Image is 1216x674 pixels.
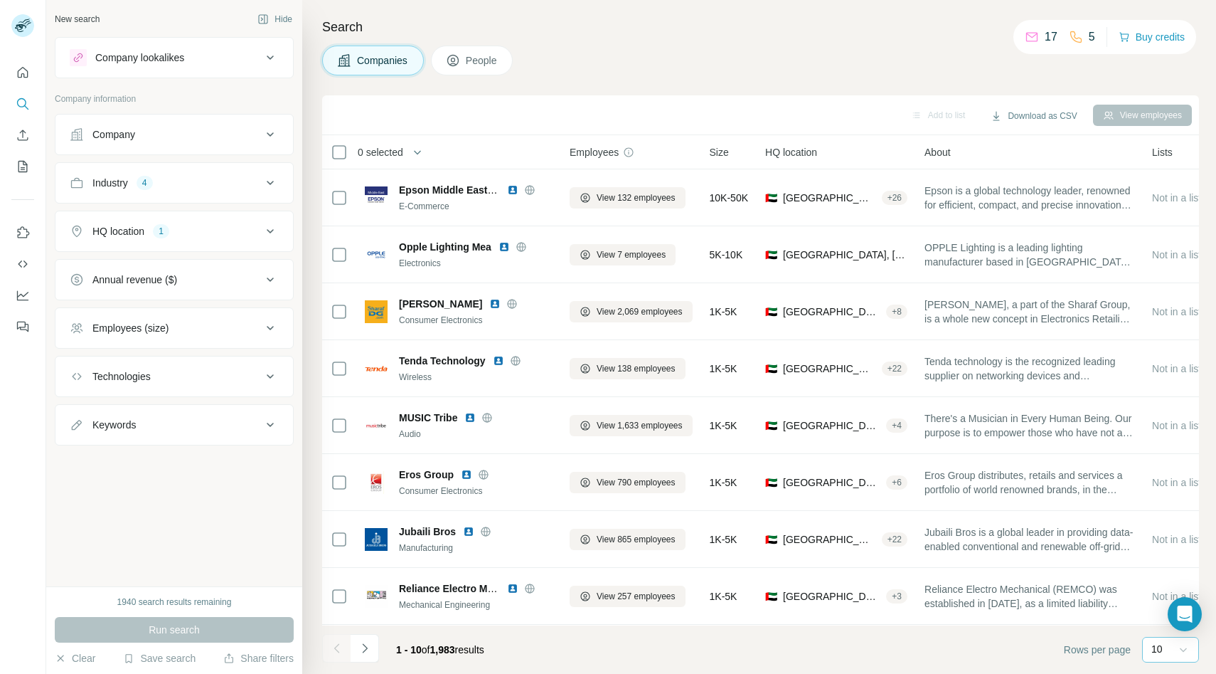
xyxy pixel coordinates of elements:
[399,411,457,425] span: MUSIC Tribe
[92,418,136,432] div: Keywords
[55,117,293,152] button: Company
[924,411,1135,440] span: There's a Musician in Every Human Being. Our purpose is to empower those who have not and cannot....
[710,191,748,205] span: 10K-50K
[95,51,184,65] div: Company lookalikes
[247,9,302,30] button: Hide
[1152,420,1201,431] span: Not in a list
[55,93,294,105] p: Company information
[1152,145,1173,159] span: Lists
[92,176,128,190] div: Industry
[882,362,907,375] div: + 22
[597,248,666,261] span: View 7 employees
[365,357,388,380] img: Logo of Tenda Technology
[710,418,737,433] span: 1K-5K
[1152,249,1201,260] span: Not in a list
[570,358,686,379] button: View 138 employees
[55,311,293,345] button: Employees (size)
[783,362,876,376] span: [GEOGRAPHIC_DATA], [GEOGRAPHIC_DATA]
[783,532,876,547] span: [GEOGRAPHIC_DATA], [GEOGRAPHIC_DATA]
[507,184,518,196] img: LinkedIn logo
[365,186,388,209] img: Logo of Epson Middle East FZCO
[422,644,430,655] span: of
[55,13,100,26] div: New search
[1119,27,1185,47] button: Buy credits
[396,644,484,655] span: results
[924,297,1135,326] span: [PERSON_NAME], a part of the Sharaf Group, is a whole new concept in Electronics Retailing concei...
[570,244,676,265] button: View 7 employees
[11,154,34,179] button: My lists
[570,301,693,322] button: View 2,069 employees
[430,644,455,655] span: 1,983
[223,651,294,665] button: Share filters
[783,475,880,490] span: [GEOGRAPHIC_DATA], [GEOGRAPHIC_DATA]
[570,415,693,436] button: View 1,633 employees
[322,17,1199,37] h4: Search
[783,305,880,319] span: [GEOGRAPHIC_DATA], [GEOGRAPHIC_DATA]
[765,305,777,319] span: 🇦🇪
[365,528,388,551] img: Logo of Jubaili Bros
[882,191,907,204] div: + 26
[92,273,177,287] div: Annual revenue ($)
[55,408,293,442] button: Keywords
[365,300,388,323] img: Logo of Sharaf DG
[710,362,737,376] span: 1K-5K
[55,166,293,200] button: Industry4
[92,321,169,335] div: Employees (size)
[886,305,907,318] div: + 8
[11,122,34,148] button: Enrich CSV
[11,60,34,85] button: Quick start
[399,428,553,441] div: Audio
[710,532,737,547] span: 1K-5K
[597,590,676,603] span: View 257 employees
[11,91,34,117] button: Search
[710,475,737,490] span: 1K-5K
[882,533,907,546] div: + 22
[597,362,676,375] span: View 138 employees
[924,354,1135,383] span: Tenda technology is the recognized leading supplier on networking devices and equipment's. [PERSO...
[765,145,817,159] span: HQ location
[463,526,474,537] img: LinkedIn logo
[466,53,498,68] span: People
[710,305,737,319] span: 1K-5K
[11,220,34,246] button: Use Surfe on LinkedIn
[710,145,729,159] span: Size
[92,127,135,142] div: Company
[924,525,1135,554] span: Jubaili Bros is a global leader in providing data-enabled conventional and renewable off-grid pow...
[1151,642,1163,656] p: 10
[570,145,619,159] span: Employees
[765,362,777,376] span: 🇦🇪
[399,297,482,311] span: [PERSON_NAME]
[498,241,510,253] img: LinkedIn logo
[783,589,880,604] span: [GEOGRAPHIC_DATA], [GEOGRAPHIC_DATA]
[357,53,409,68] span: Companies
[399,184,517,196] span: Epson Middle East FZCO
[55,359,293,394] button: Technologies
[981,105,1087,127] button: Download as CSV
[489,298,501,310] img: LinkedIn logo
[783,248,907,262] span: [GEOGRAPHIC_DATA], [GEOGRAPHIC_DATA]
[765,248,777,262] span: 🇦🇪
[55,651,95,665] button: Clear
[1152,363,1201,374] span: Not in a list
[1152,534,1201,545] span: Not in a list
[570,472,686,493] button: View 790 employees
[123,651,196,665] button: Save search
[765,589,777,604] span: 🇦🇪
[399,314,553,327] div: Consumer Electronics
[597,419,683,432] span: View 1,633 employees
[765,418,777,433] span: 🇦🇪
[507,583,518,594] img: LinkedIn logo
[570,187,686,209] button: View 132 employees
[886,419,907,432] div: + 4
[783,191,876,205] span: [GEOGRAPHIC_DATA], [GEOGRAPHIC_DATA]
[399,583,679,594] span: Reliance Electro Mechanical Plumbing Contracting REMCO
[365,585,388,608] img: Logo of Reliance Electro Mechanical Plumbing Contracting REMCO
[399,525,456,539] span: Jubaili Bros
[117,596,232,609] div: 1940 search results remaining
[597,191,676,204] span: View 132 employees
[365,471,388,494] img: Logo of Eros Group
[710,589,737,604] span: 1K-5K
[924,468,1135,497] span: Eros Group distributes, retails and services a portfolio of world renowned brands, in the [GEOGRA...
[493,355,504,367] img: LinkedIn logo
[399,240,491,254] span: Opple Lighting Mea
